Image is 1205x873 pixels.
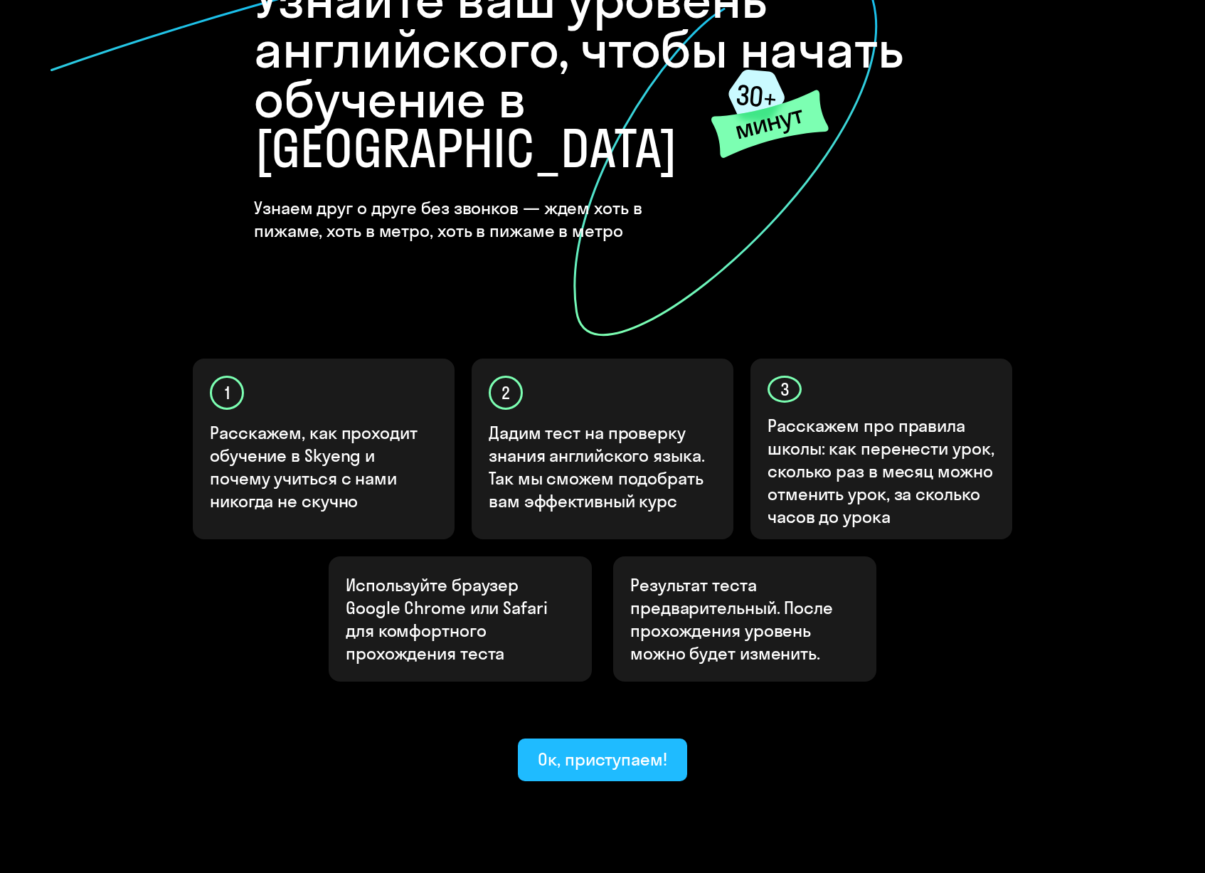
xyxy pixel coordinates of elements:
p: Результат теста предварительный. После прохождения уровень можно будет изменить. [630,573,859,665]
h4: Узнаем друг о друге без звонков — ждем хоть в пижаме, хоть в метро, хоть в пижаме в метро [254,196,713,242]
div: 2 [489,376,523,410]
button: Ок, приступаем! [518,739,687,781]
p: Расскажем, как проходит обучение в Skyeng и почему учиться с нами никогда не скучно [210,421,439,512]
div: 1 [210,376,244,410]
p: Дадим тест на проверку знания английского языка. Так мы сможем подобрать вам эффективный курс [489,421,718,512]
div: Ок, приступаем! [538,748,667,771]
div: 3 [768,376,802,403]
p: Используйте браузер Google Chrome или Safari для комфортного прохождения теста [346,573,575,665]
p: Расскажем про правила школы: как перенести урок, сколько раз в месяц можно отменить урок, за скол... [768,414,997,528]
